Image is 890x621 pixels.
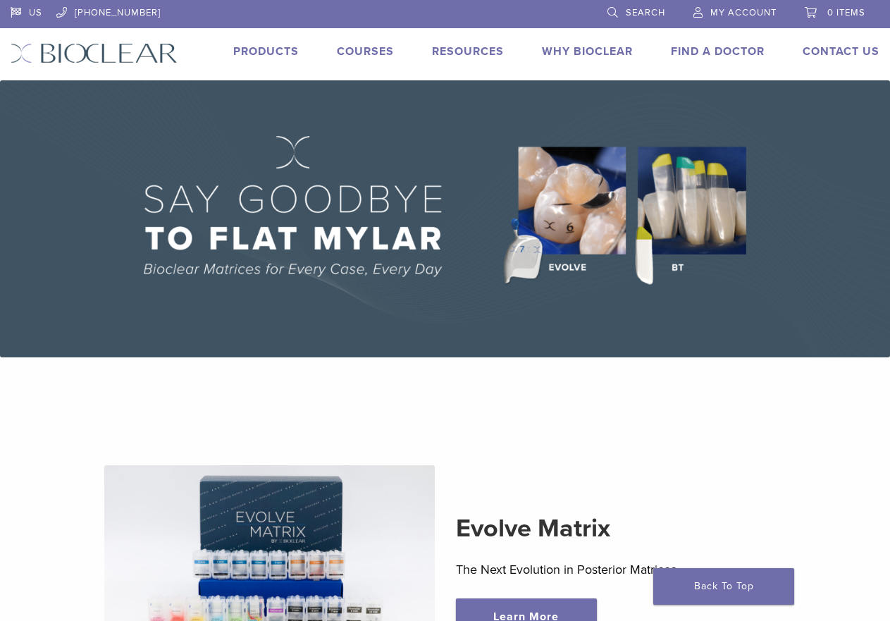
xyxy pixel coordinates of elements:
span: 0 items [827,7,865,18]
a: Find A Doctor [671,44,765,59]
a: Why Bioclear [542,44,633,59]
a: Products [233,44,299,59]
img: Bioclear [11,43,178,63]
h2: Evolve Matrix [456,512,786,546]
span: Search [626,7,665,18]
p: The Next Evolution in Posterior Matrices [456,559,786,580]
a: Back To Top [653,568,794,605]
a: Resources [432,44,504,59]
span: My Account [710,7,777,18]
a: Contact Us [803,44,879,59]
a: Courses [337,44,394,59]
